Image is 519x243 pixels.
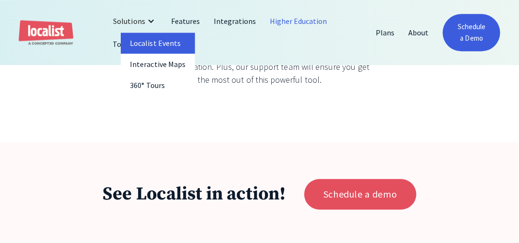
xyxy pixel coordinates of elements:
a: Integrations [207,10,263,33]
div: Solutions [114,15,145,27]
a: Interactive Maps [121,54,196,75]
a: Plans [369,21,402,44]
a: Features [164,10,207,33]
a: home [19,20,73,45]
a: Schedule a demo [304,179,416,210]
nav: Solutions [121,33,196,96]
a: Tourism [106,33,148,55]
a: About [402,21,436,44]
a: Localist Events [121,33,196,54]
a: Schedule a Demo [443,14,500,51]
a: 360° Tours [121,75,196,96]
div: Solutions [106,10,164,33]
h1: See Localist in action! [103,183,286,206]
a: Higher Education [263,10,334,33]
div: Customization and pricing are designed to fit the needs of your organization. Plus, our support t... [148,47,370,86]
